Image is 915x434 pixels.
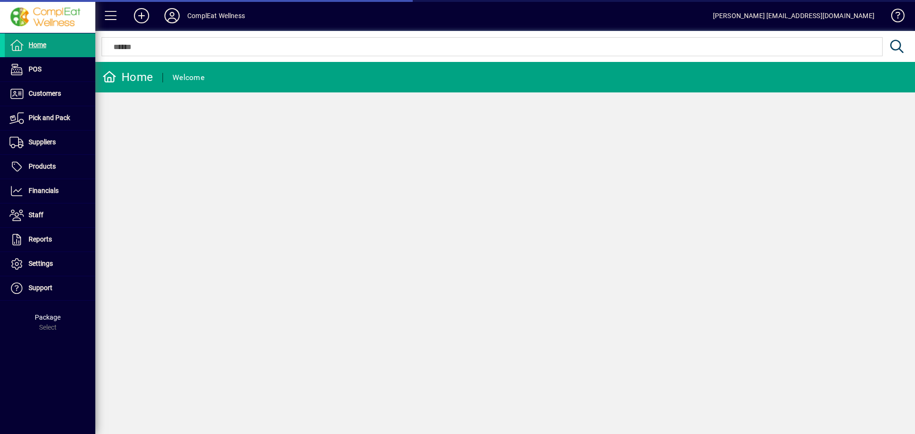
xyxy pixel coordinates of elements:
span: Suppliers [29,138,56,146]
span: Products [29,162,56,170]
a: Products [5,155,95,179]
div: Welcome [173,70,204,85]
span: Home [29,41,46,49]
span: Settings [29,260,53,267]
div: [PERSON_NAME] [EMAIL_ADDRESS][DOMAIN_NAME] [713,8,874,23]
a: Customers [5,82,95,106]
a: POS [5,58,95,81]
a: Suppliers [5,131,95,154]
a: Settings [5,252,95,276]
button: Profile [157,7,187,24]
span: Financials [29,187,59,194]
span: Pick and Pack [29,114,70,121]
div: ComplEat Wellness [187,8,245,23]
button: Add [126,7,157,24]
a: Pick and Pack [5,106,95,130]
a: Support [5,276,95,300]
span: Reports [29,235,52,243]
a: Financials [5,179,95,203]
span: POS [29,65,41,73]
a: Reports [5,228,95,252]
span: Customers [29,90,61,97]
span: Staff [29,211,43,219]
div: Home [102,70,153,85]
span: Package [35,313,61,321]
span: Support [29,284,52,292]
a: Staff [5,203,95,227]
a: Knowledge Base [884,2,903,33]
